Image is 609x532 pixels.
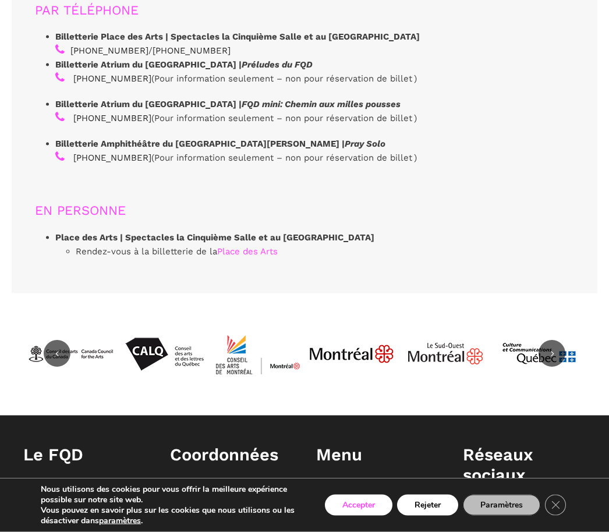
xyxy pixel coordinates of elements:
[55,97,420,125] li: (Pour information seulement – non pour réservation de billet )
[55,30,420,58] li: /
[170,445,293,465] h1: Coordonnées
[397,495,458,516] button: Rejeter
[55,99,401,109] strong: Billetterie Atrium du [GEOGRAPHIC_DATA] |
[242,59,313,70] em: Préludes du FQD
[73,73,151,84] a: [PHONE_NUMBER]
[73,152,151,163] a: [PHONE_NUMBER]
[23,445,147,465] h1: Le FQD
[55,58,420,86] li: (Pour information seulement – non pour réservation de billet )
[463,495,540,516] button: Paramètres
[316,445,440,465] h1: Menu
[55,232,374,243] strong: Place des Arts | Spectacles la Cinquième Salle et au [GEOGRAPHIC_DATA]
[214,311,302,398] img: CMYK_Logo_CAMMontreal
[463,445,586,485] h1: Réseaux sociaux
[70,45,148,56] a: [PHONE_NUMBER]
[99,516,141,526] button: paramètres
[55,137,420,165] li: (Pour information seulement – non pour réservation de billet )
[55,59,313,70] strong: Billetterie Atrium du [GEOGRAPHIC_DATA] |
[402,311,489,398] img: Logo_Mtl_Le_Sud-Ouest.svg_
[76,244,420,258] li: Rendez-vous à la billetterie de la
[121,311,208,398] img: Calq_noir
[242,99,401,109] em: FQD mini: Chemin aux milles pousses
[345,139,385,149] em: Pray Solo
[35,3,139,17] span: PAR TÉLÉPHONE
[495,311,583,398] img: mccq-3-3
[217,246,278,257] a: Place des Arts
[308,311,395,398] img: JPGnr_b
[35,203,126,218] span: EN PERSONNE
[545,495,566,516] button: Close GDPR Cookie Banner
[325,495,392,516] button: Accepter
[27,311,114,398] img: CAC_BW_black_f
[55,139,385,149] strong: Billetterie Amphithéâtre du [GEOGRAPHIC_DATA][PERSON_NAME] |
[55,31,420,42] strong: Billetterie Place des Arts | Spectacles la Cinquième Salle et au [GEOGRAPHIC_DATA]
[153,45,231,56] a: [PHONE_NUMBER]
[73,113,151,123] a: [PHONE_NUMBER]
[41,484,304,505] p: Nous utilisons des cookies pour vous offrir la meilleure expérience possible sur notre site web.
[41,505,304,526] p: Vous pouvez en savoir plus sur les cookies que nous utilisons ou les désactiver dans .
